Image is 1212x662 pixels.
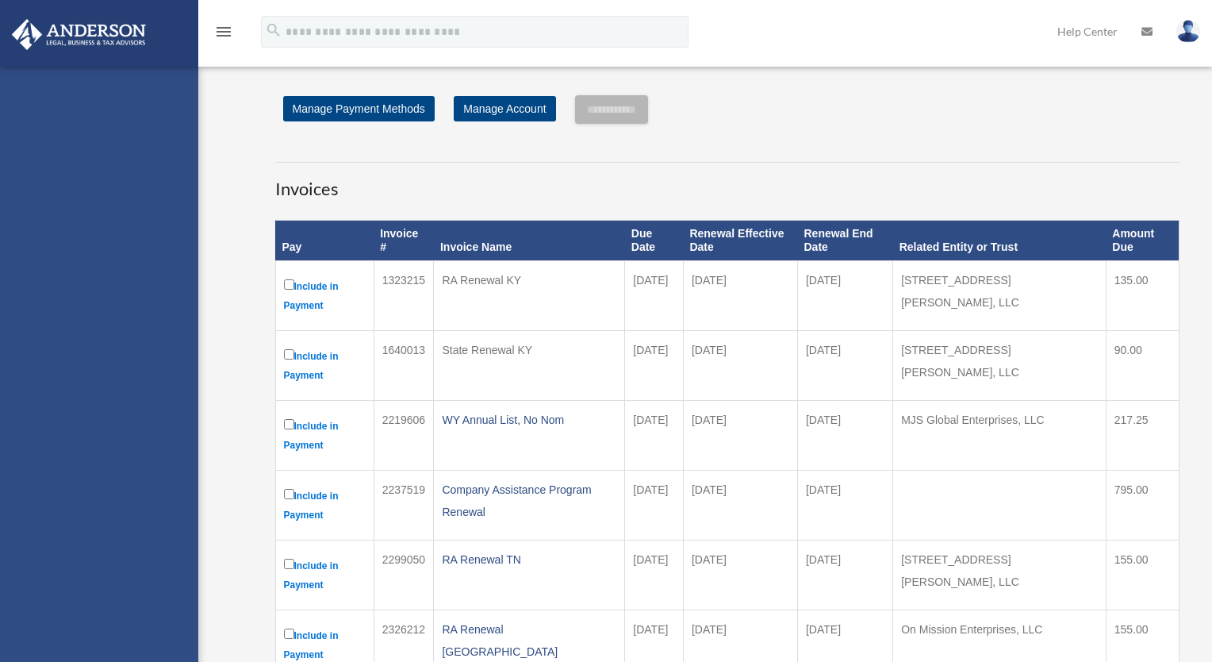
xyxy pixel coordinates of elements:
th: Due Date [625,221,684,261]
input: Include in Payment [284,489,294,499]
td: [DATE] [683,471,797,541]
th: Related Entity or Trust [893,221,1107,261]
img: Anderson Advisors Platinum Portal [7,19,151,50]
td: [DATE] [625,261,684,331]
td: [STREET_ADDRESS][PERSON_NAME], LLC [893,541,1107,610]
div: WY Annual List, No Nom [442,409,616,431]
label: Include in Payment [284,556,366,595]
td: 2237519 [374,471,434,541]
td: [DATE] [625,541,684,610]
input: Include in Payment [284,349,294,360]
div: State Renewal KY [442,339,616,361]
td: MJS Global Enterprises, LLC [893,401,1107,471]
img: User Pic [1176,20,1200,43]
td: [DATE] [683,541,797,610]
td: [DATE] [797,541,892,610]
td: [DATE] [625,401,684,471]
td: [DATE] [625,471,684,541]
td: [DATE] [625,331,684,401]
a: Manage Payment Methods [283,96,435,121]
div: RA Renewal TN [442,548,616,571]
input: Include in Payment [284,279,294,290]
i: menu [214,22,233,41]
td: 1323215 [374,261,434,331]
td: [DATE] [683,261,797,331]
a: menu [214,28,233,41]
td: 135.00 [1106,261,1179,331]
td: [STREET_ADDRESS][PERSON_NAME], LLC [893,331,1107,401]
td: 2219606 [374,401,434,471]
td: [DATE] [683,331,797,401]
th: Amount Due [1106,221,1179,261]
label: Include in Payment [284,416,366,455]
td: [DATE] [797,471,892,541]
td: 2299050 [374,541,434,610]
td: [STREET_ADDRESS][PERSON_NAME], LLC [893,261,1107,331]
th: Invoice # [374,221,434,261]
div: Company Assistance Program Renewal [442,479,616,523]
td: 1640013 [374,331,434,401]
td: [DATE] [683,401,797,471]
a: Manage Account [454,96,555,121]
td: [DATE] [797,401,892,471]
h3: Invoices [275,162,1179,202]
label: Include in Payment [284,346,366,385]
td: 795.00 [1106,471,1179,541]
label: Include in Payment [284,276,366,315]
label: Include in Payment [284,486,366,525]
td: [DATE] [797,261,892,331]
td: 155.00 [1106,541,1179,610]
div: RA Renewal KY [442,269,616,291]
td: [DATE] [797,331,892,401]
th: Pay [275,221,374,261]
th: Renewal End Date [797,221,892,261]
th: Invoice Name [434,221,625,261]
input: Include in Payment [284,419,294,429]
td: 90.00 [1106,331,1179,401]
input: Include in Payment [284,559,294,569]
td: 217.25 [1106,401,1179,471]
input: Include in Payment [284,629,294,639]
i: search [265,21,282,39]
th: Renewal Effective Date [683,221,797,261]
